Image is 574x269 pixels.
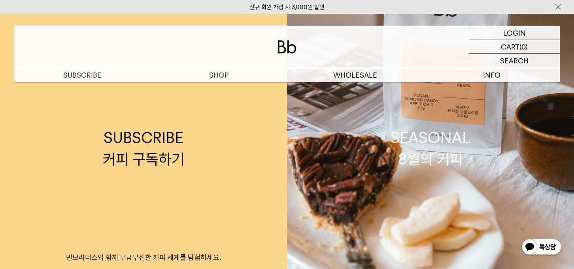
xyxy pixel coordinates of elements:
[500,54,529,68] p: SEARCH
[103,127,185,169] div: SUBSCRIBE 커피 구독하기
[151,68,287,82] a: SHOP
[521,238,562,257] img: 카카오톡 채널 1:1 채팅 버튼
[503,26,526,40] p: LOGIN
[423,68,560,82] p: INFO
[501,40,519,53] p: CART
[14,68,151,82] a: SUBSCRIBE
[469,40,560,54] a: CART (0)
[278,40,296,53] img: 로고
[391,127,470,169] div: SEASONAL 8월의 커피
[519,40,528,53] p: (0)
[249,4,325,11] a: 신규 회원 가입 시 3,000원 할인
[469,26,560,40] a: LOGIN
[287,68,423,82] p: WHOLESALE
